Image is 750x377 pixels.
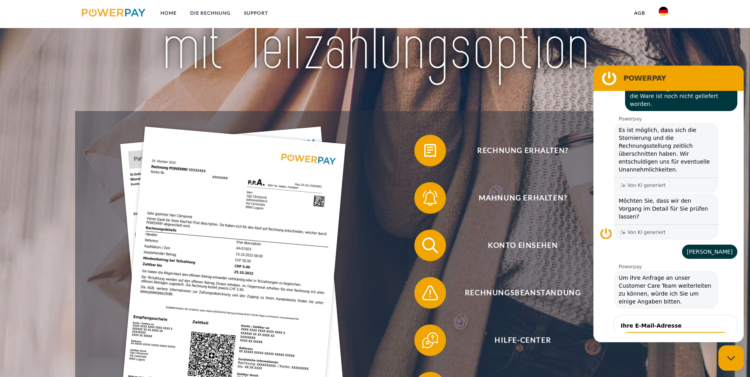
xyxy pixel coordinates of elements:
[426,135,620,166] span: Rechnung erhalten?
[426,230,620,261] span: Konto einsehen
[426,324,620,356] span: Hilfe-Center
[414,230,620,261] button: Konto einsehen
[414,277,620,309] button: Rechnungsbeanstandung
[183,6,237,20] a: DIE RECHNUNG
[420,236,440,255] img: qb_search.svg
[154,6,183,20] a: Home
[82,9,145,17] img: logo-powerpay.svg
[414,324,620,356] button: Hilfe-Center
[237,6,275,20] a: SUPPORT
[420,141,440,160] img: qb_bill.svg
[426,182,620,214] span: Mahnung erhalten?
[420,188,440,208] img: qb_bell.svg
[627,6,652,20] a: agb
[414,182,620,214] button: Mahnung erhalten?
[426,277,620,309] span: Rechnungsbeanstandung
[718,345,744,371] iframe: Schaltfläche zum Öffnen des Messaging-Fensters; Konversation läuft
[414,135,620,166] button: Rechnung erhalten?
[420,283,440,303] img: qb_warning.svg
[593,66,744,342] iframe: Messaging-Fenster
[420,330,440,350] img: qb_help.svg
[659,7,668,16] img: de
